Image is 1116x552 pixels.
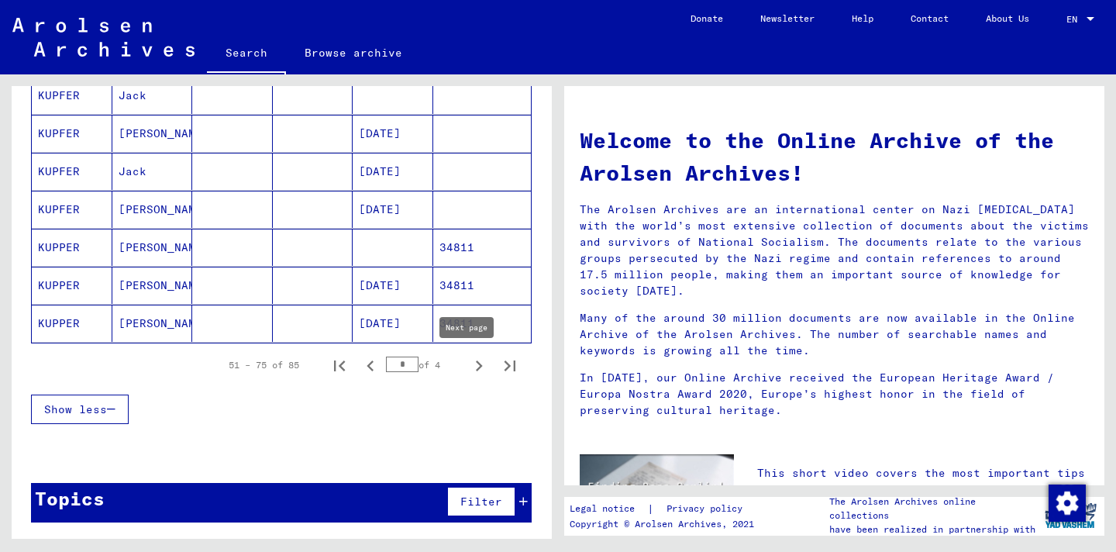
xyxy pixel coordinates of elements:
[32,191,112,228] mat-cell: KUPFER
[1066,14,1083,25] span: EN
[829,495,1037,523] p: The Arolsen Archives online collections
[353,153,433,190] mat-cell: [DATE]
[1042,496,1100,535] img: yv_logo.png
[355,350,386,381] button: Previous page
[112,153,193,190] mat-cell: Jack
[112,115,193,152] mat-cell: [PERSON_NAME]
[829,523,1037,536] p: have been realized in partnership with
[570,501,761,517] div: |
[433,305,532,342] mat-cell: 34811
[580,202,1089,299] p: The Arolsen Archives are an international center on Nazi [MEDICAL_DATA] with the world’s most ext...
[32,305,112,342] mat-cell: KUPPER
[353,191,433,228] mat-cell: [DATE]
[580,124,1089,189] h1: Welcome to the Online Archive of the Arolsen Archives!
[580,310,1089,359] p: Many of the around 30 million documents are now available in the Online Archive of the Arolsen Ar...
[570,517,761,531] p: Copyright © Arolsen Archives, 2021
[44,402,107,416] span: Show less
[386,357,463,372] div: of 4
[580,454,734,538] img: video.jpg
[460,495,502,509] span: Filter
[32,267,112,304] mat-cell: KUPPER
[433,229,532,266] mat-cell: 34811
[229,358,299,372] div: 51 – 75 of 85
[353,267,433,304] mat-cell: [DATE]
[32,229,112,266] mat-cell: KUPPER
[112,77,193,114] mat-cell: Jack
[324,350,355,381] button: First page
[447,487,515,516] button: Filter
[32,153,112,190] mat-cell: KUPFER
[112,229,193,266] mat-cell: [PERSON_NAME]
[433,267,532,304] mat-cell: 34811
[494,350,525,381] button: Last page
[570,501,647,517] a: Legal notice
[112,305,193,342] mat-cell: [PERSON_NAME]
[757,465,1089,498] p: This short video covers the most important tips for searching the Online Archive.
[32,77,112,114] mat-cell: KUPFER
[654,501,761,517] a: Privacy policy
[1049,485,1086,522] img: Change consent
[207,34,286,74] a: Search
[112,191,193,228] mat-cell: [PERSON_NAME]
[32,115,112,152] mat-cell: KUPFER
[31,395,129,424] button: Show less
[463,350,494,381] button: Next page
[580,370,1089,419] p: In [DATE], our Online Archive received the European Heritage Award / Europa Nostra Award 2020, Eu...
[353,115,433,152] mat-cell: [DATE]
[35,485,105,512] div: Topics
[353,305,433,342] mat-cell: [DATE]
[12,18,195,57] img: Arolsen_neg.svg
[1048,484,1085,521] div: Change consent
[112,267,193,304] mat-cell: [PERSON_NAME]
[286,34,421,71] a: Browse archive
